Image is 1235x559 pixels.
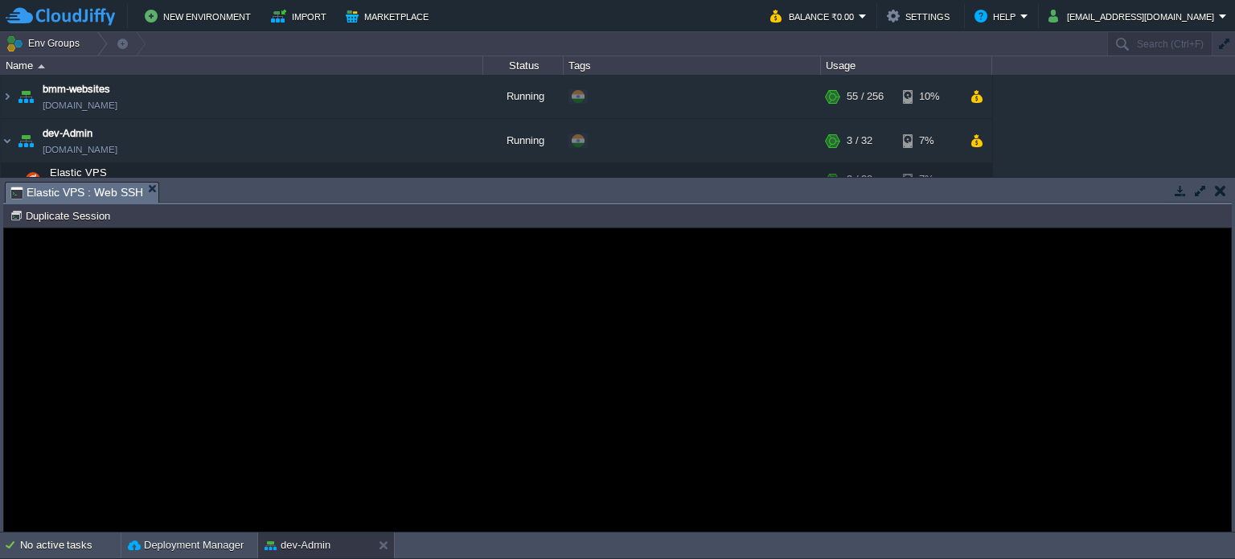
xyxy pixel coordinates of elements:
button: dev-Admin [265,537,330,553]
img: CloudJiffy [6,6,115,27]
div: 10% [903,75,955,118]
div: 3 / 32 [847,163,872,195]
button: Marketplace [346,6,433,26]
div: 55 / 256 [847,75,884,118]
button: Import [271,6,331,26]
div: Name [2,56,482,75]
button: Deployment Manager [128,537,244,553]
button: New Environment [145,6,256,26]
button: Help [974,6,1020,26]
div: Status [484,56,563,75]
div: Running [483,75,564,118]
img: AMDAwAAAACH5BAEAAAAALAAAAAABAAEAAAICRAEAOw== [1,119,14,162]
iframe: chat widget [1167,495,1219,543]
img: AMDAwAAAACH5BAEAAAAALAAAAAABAAEAAAICRAEAOw== [14,75,37,118]
button: Env Groups [6,32,85,55]
div: Running [483,119,564,162]
img: AMDAwAAAACH5BAEAAAAALAAAAAABAAEAAAICRAEAOw== [22,163,44,195]
div: No active tasks [20,532,121,558]
a: Elastic VPS [48,166,109,179]
button: Duplicate Session [10,208,115,223]
span: [DOMAIN_NAME] [43,97,117,113]
div: Tags [564,56,820,75]
span: Elastic VPS [48,166,109,179]
div: 3 / 32 [847,119,872,162]
img: AMDAwAAAACH5BAEAAAAALAAAAAABAAEAAAICRAEAOw== [1,75,14,118]
div: 7% [903,163,955,195]
a: dev-Admin [43,125,92,142]
img: AMDAwAAAACH5BAEAAAAALAAAAAABAAEAAAICRAEAOw== [14,119,37,162]
div: 7% [903,119,955,162]
a: bmm-websites [43,81,110,97]
div: Usage [822,56,991,75]
img: AMDAwAAAACH5BAEAAAAALAAAAAABAAEAAAICRAEAOw== [11,163,21,195]
span: [DOMAIN_NAME] [43,142,117,158]
button: [EMAIL_ADDRESS][DOMAIN_NAME] [1048,6,1219,26]
span: Elastic VPS : Web SSH [10,183,143,203]
button: Balance ₹0.00 [770,6,859,26]
button: Settings [887,6,954,26]
img: AMDAwAAAACH5BAEAAAAALAAAAAABAAEAAAICRAEAOw== [38,64,45,68]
